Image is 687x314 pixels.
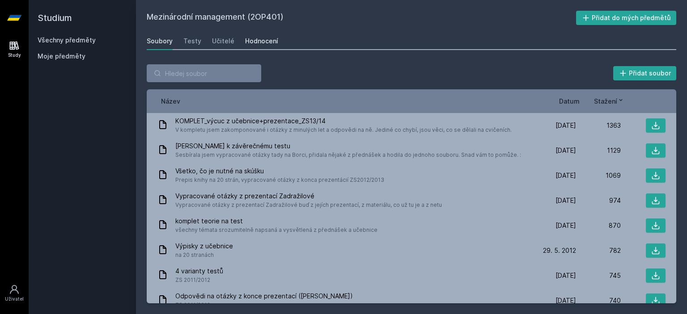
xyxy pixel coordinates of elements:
[556,121,576,130] span: [DATE]
[556,221,576,230] span: [DATE]
[161,96,180,106] button: Název
[212,32,234,50] a: Učitelé
[147,37,173,46] div: Soubory
[576,146,621,155] div: 1129
[613,66,677,80] button: Přidat soubor
[212,37,234,46] div: Učitelé
[576,11,677,25] button: Přidat do mých předmětů
[245,32,278,50] a: Hodnocení
[175,301,353,310] span: ZS 2011/2012
[8,52,21,59] div: Study
[576,271,621,280] div: 745
[576,171,621,180] div: 1069
[559,96,580,106] button: Datum
[175,217,377,226] span: komplet teorie na test
[175,292,353,301] span: Odpovědi na otázky z konce prezentací ([PERSON_NAME])
[556,146,576,155] span: [DATE]
[543,246,576,255] span: 29. 5. 2012
[175,242,233,251] span: Výpisky z učebnice
[175,251,233,260] span: na 20 stranách
[175,226,377,234] span: všechny témata srozumitelně napsaná a vysvětlená z přednášek a učebnice
[556,196,576,205] span: [DATE]
[556,171,576,180] span: [DATE]
[576,196,621,205] div: 974
[38,52,85,61] span: Moje předměty
[175,201,442,209] span: Vypracované otázky z prezentací Zadražilové buď z jejích prezentací, z materiálu, co už tu je a z...
[576,221,621,230] div: 870
[147,11,576,25] h2: Mezinárodní management (2OP401)
[2,36,27,63] a: Study
[576,296,621,305] div: 740
[183,37,201,46] div: Testy
[175,192,442,201] span: Vypracované otázky z prezentací Zadražilové
[2,280,27,307] a: Uživatel
[576,246,621,255] div: 782
[175,276,223,285] span: ZS 2011/2012
[5,296,24,302] div: Uživatel
[175,267,223,276] span: 4 varianty testů
[175,167,384,176] span: Všetko, čo je nutné na skúšku
[175,142,521,151] span: [PERSON_NAME] k závěrečnému testu
[594,96,624,106] button: Stažení
[175,176,384,184] span: Prepis knihy na 20 strán, vypracované otázky z konca prezentácií ZS2012/2013
[147,32,173,50] a: Soubory
[183,32,201,50] a: Testy
[175,151,521,159] span: Sesbírala jsem vypracované otázky tady na Borci, přidala nějaké z přednášek a hodila do jednoho s...
[175,117,512,126] span: KOMPLET_výcuc z učebnice+prezentace_ZS13/14
[245,37,278,46] div: Hodnocení
[556,271,576,280] span: [DATE]
[147,64,261,82] input: Hledej soubor
[576,121,621,130] div: 1363
[594,96,617,106] span: Stažení
[556,296,576,305] span: [DATE]
[38,36,96,44] a: Všechny předměty
[175,126,512,134] span: V kompletu jsem zakomponované i otázky z minulých let a odpovědi na ně. Jediné co chybí, jsou věc...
